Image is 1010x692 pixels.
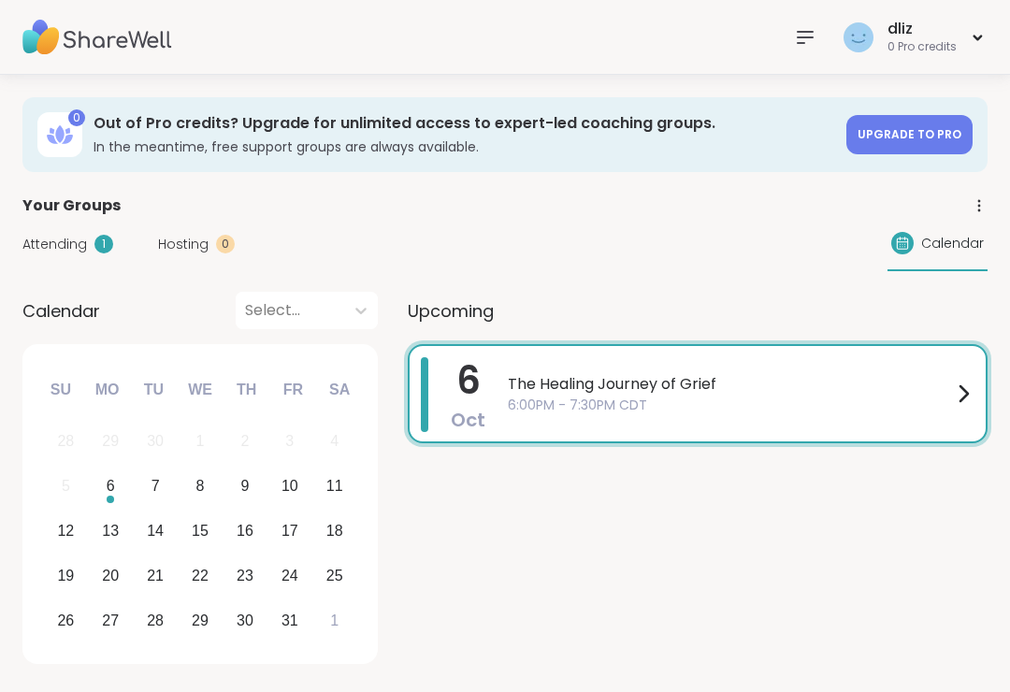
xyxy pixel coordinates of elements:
div: 1 [196,428,205,454]
div: 15 [192,518,209,543]
div: Choose Tuesday, October 28th, 2025 [136,600,176,641]
div: Choose Monday, October 13th, 2025 [91,512,131,552]
div: Th [226,369,267,411]
div: Choose Saturday, November 1st, 2025 [314,600,354,641]
div: 29 [192,608,209,633]
div: Choose Sunday, October 12th, 2025 [46,512,86,552]
div: Choose Saturday, October 25th, 2025 [314,555,354,596]
div: 22 [192,563,209,588]
div: Choose Thursday, October 9th, 2025 [225,467,266,507]
div: 21 [147,563,164,588]
div: 10 [281,473,298,498]
div: 1 [330,608,339,633]
div: Choose Thursday, October 23rd, 2025 [225,555,266,596]
div: 28 [57,428,74,454]
div: Not available Wednesday, October 1st, 2025 [180,422,221,462]
div: Not available Sunday, September 28th, 2025 [46,422,86,462]
span: Your Groups [22,195,121,217]
span: The Healing Journey of Grief [508,373,952,396]
h3: Out of Pro credits? Upgrade for unlimited access to expert-led coaching groups. [94,113,835,134]
div: 14 [147,518,164,543]
span: Oct [451,407,485,433]
div: 26 [57,608,74,633]
span: Upcoming [408,298,494,324]
div: Choose Wednesday, October 8th, 2025 [180,467,221,507]
div: Choose Wednesday, October 15th, 2025 [180,512,221,552]
div: Choose Friday, October 24th, 2025 [269,555,310,596]
span: Calendar [921,234,984,253]
div: 3 [285,428,294,454]
span: Attending [22,235,87,254]
div: 12 [57,518,74,543]
div: 23 [237,563,253,588]
div: Choose Friday, October 31st, 2025 [269,600,310,641]
div: 27 [102,608,119,633]
div: Choose Friday, October 10th, 2025 [269,467,310,507]
div: 30 [237,608,253,633]
div: Mo [86,369,127,411]
div: 5 [62,473,70,498]
div: Choose Sunday, October 26th, 2025 [46,600,86,641]
div: Sa [319,369,360,411]
div: Choose Thursday, October 16th, 2025 [225,512,266,552]
img: ShareWell Nav Logo [22,5,172,70]
div: Choose Sunday, October 19th, 2025 [46,555,86,596]
div: 9 [240,473,249,498]
div: Not available Saturday, October 4th, 2025 [314,422,354,462]
span: 6:00PM - 7:30PM CDT [508,396,952,415]
a: Upgrade to Pro [846,115,973,154]
div: 8 [196,473,205,498]
div: Su [40,369,81,411]
div: Not available Tuesday, September 30th, 2025 [136,422,176,462]
div: Not available Monday, September 29th, 2025 [91,422,131,462]
div: Choose Thursday, October 30th, 2025 [225,600,266,641]
div: 29 [102,428,119,454]
div: 28 [147,608,164,633]
div: 1 [94,235,113,253]
div: Choose Tuesday, October 7th, 2025 [136,467,176,507]
div: 19 [57,563,74,588]
div: 11 [326,473,343,498]
div: 0 [68,109,85,126]
div: 7 [151,473,160,498]
div: 25 [326,563,343,588]
div: Fr [272,369,313,411]
div: Choose Saturday, October 18th, 2025 [314,512,354,552]
span: 6 [456,354,481,407]
div: Choose Friday, October 17th, 2025 [269,512,310,552]
div: Choose Tuesday, October 21st, 2025 [136,555,176,596]
div: Not available Friday, October 3rd, 2025 [269,422,310,462]
div: Choose Wednesday, October 22nd, 2025 [180,555,221,596]
div: dliz [887,19,957,39]
div: Tu [133,369,174,411]
div: Choose Tuesday, October 14th, 2025 [136,512,176,552]
div: 31 [281,608,298,633]
div: Not available Thursday, October 2nd, 2025 [225,422,266,462]
h3: In the meantime, free support groups are always available. [94,137,835,156]
div: Choose Monday, October 20th, 2025 [91,555,131,596]
div: 18 [326,518,343,543]
div: We [180,369,221,411]
div: Choose Monday, October 6th, 2025 [91,467,131,507]
div: 6 [107,473,115,498]
div: 13 [102,518,119,543]
img: dliz [844,22,873,52]
div: 16 [237,518,253,543]
div: Not available Sunday, October 5th, 2025 [46,467,86,507]
div: 17 [281,518,298,543]
div: Choose Saturday, October 11th, 2025 [314,467,354,507]
div: month 2025-10 [43,419,356,642]
div: 0 Pro credits [887,39,957,55]
div: 24 [281,563,298,588]
span: Calendar [22,298,100,324]
div: 4 [330,428,339,454]
div: 0 [216,235,235,253]
span: Upgrade to Pro [858,126,961,142]
div: 20 [102,563,119,588]
div: 30 [147,428,164,454]
span: Hosting [158,235,209,254]
div: Choose Monday, October 27th, 2025 [91,600,131,641]
div: 2 [240,428,249,454]
div: Choose Wednesday, October 29th, 2025 [180,600,221,641]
